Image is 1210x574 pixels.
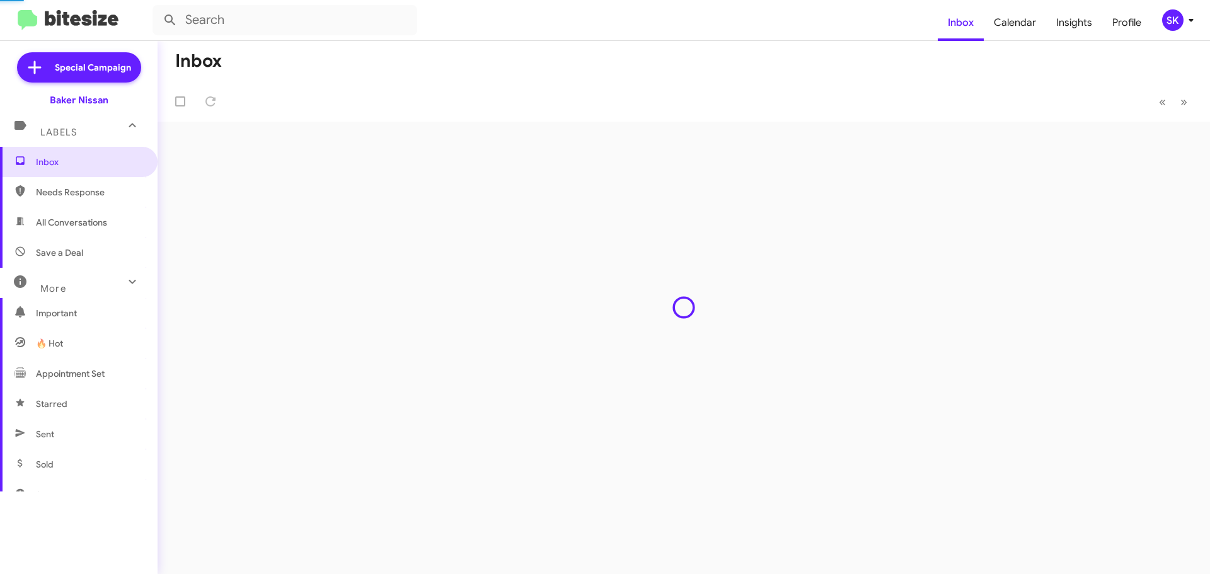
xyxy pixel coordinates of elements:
[36,488,103,501] span: Sold Responded
[40,127,77,138] span: Labels
[50,94,108,106] div: Baker Nissan
[40,283,66,294] span: More
[55,61,131,74] span: Special Campaign
[36,186,143,198] span: Needs Response
[1102,4,1151,41] a: Profile
[153,5,417,35] input: Search
[1151,9,1196,31] button: SK
[36,307,143,319] span: Important
[36,246,83,259] span: Save a Deal
[1046,4,1102,41] a: Insights
[1159,94,1166,110] span: «
[36,398,67,410] span: Starred
[938,4,984,41] a: Inbox
[36,458,54,471] span: Sold
[36,337,63,350] span: 🔥 Hot
[1173,89,1195,115] button: Next
[36,216,107,229] span: All Conversations
[1162,9,1184,31] div: SK
[36,428,54,440] span: Sent
[1152,89,1195,115] nav: Page navigation example
[1151,89,1173,115] button: Previous
[1180,94,1187,110] span: »
[984,4,1046,41] a: Calendar
[36,367,105,380] span: Appointment Set
[17,52,141,83] a: Special Campaign
[175,51,222,71] h1: Inbox
[36,156,143,168] span: Inbox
